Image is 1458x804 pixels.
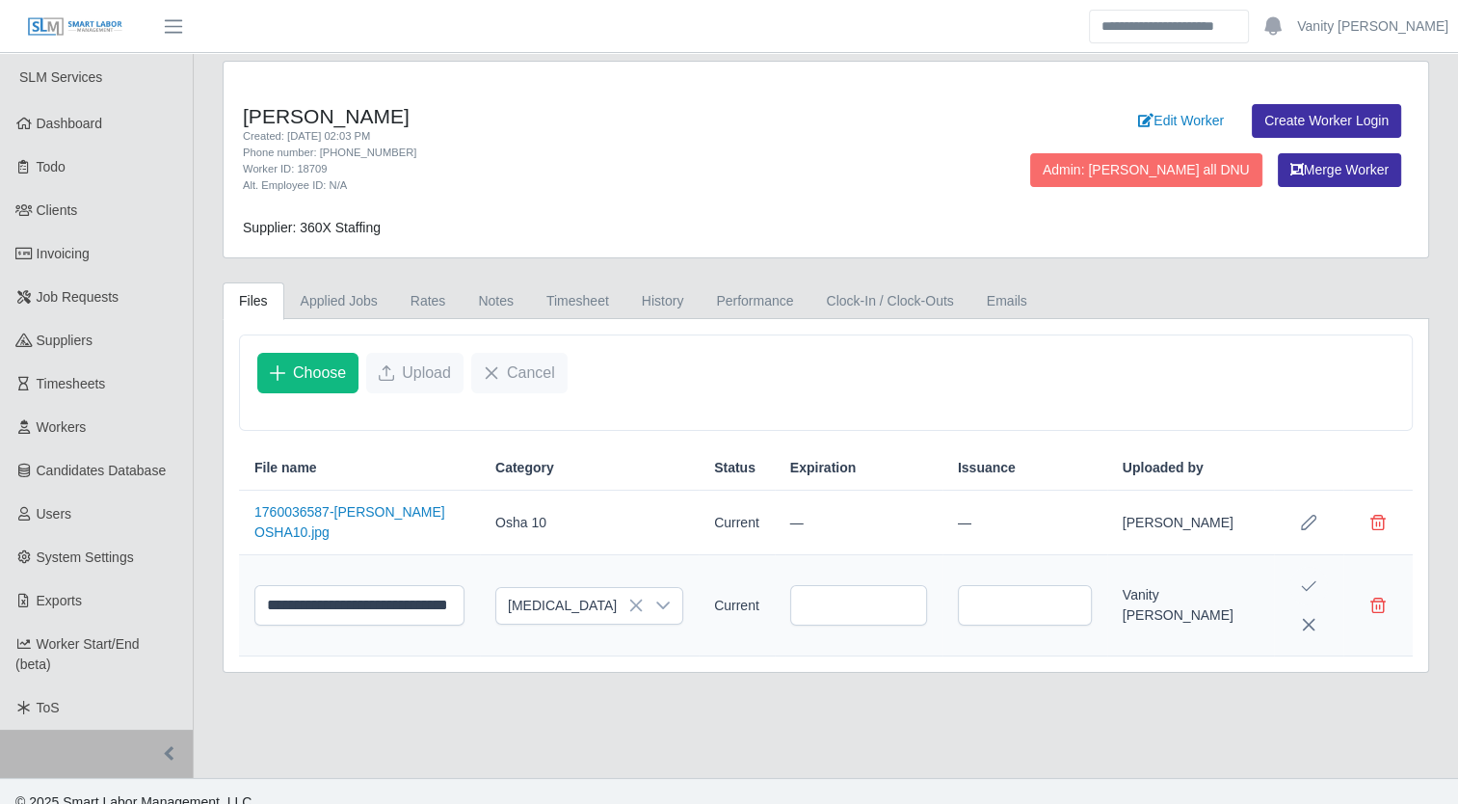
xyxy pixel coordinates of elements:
[37,376,106,391] span: Timesheets
[254,458,317,478] span: File name
[37,700,60,715] span: ToS
[462,282,530,320] a: Notes
[243,161,911,177] div: Worker ID: 18709
[1289,503,1328,542] button: Row Edit
[243,220,381,235] span: Supplier: 360X Staffing
[530,282,625,320] a: Timesheet
[970,282,1044,320] a: Emails
[37,159,66,174] span: Todo
[402,362,451,385] span: Upload
[37,549,134,565] span: System Settings
[243,128,911,145] div: Created: [DATE] 02:03 PM
[480,491,699,555] td: Osha 10
[1030,153,1262,187] button: Admin: [PERSON_NAME] all DNU
[790,458,856,478] span: Expiration
[243,104,911,128] h4: [PERSON_NAME]
[284,282,394,320] a: Applied Jobs
[942,491,1107,555] td: —
[243,177,911,194] div: Alt. Employee ID: N/A
[37,419,87,435] span: Workers
[15,636,140,672] span: Worker Start/End (beta)
[293,362,346,385] span: Choose
[37,289,119,305] span: Job Requests
[1278,153,1401,187] button: Merge Worker
[37,463,167,478] span: Candidates Database
[1297,16,1448,37] a: Vanity [PERSON_NAME]
[1107,555,1274,657] td: Vanity [PERSON_NAME]
[1126,104,1236,138] a: Edit Worker
[1289,567,1328,605] button: Save Edit
[1107,491,1274,555] td: [PERSON_NAME]
[507,362,555,385] span: Cancel
[19,69,102,85] span: SLM Services
[243,145,911,161] div: Phone number: [PHONE_NUMBER]
[699,555,775,657] td: Current
[1359,503,1397,542] button: Delete file
[1289,605,1328,644] button: Cancel Edit
[37,593,82,608] span: Exports
[958,458,1016,478] span: Issuance
[495,458,554,478] span: Category
[366,353,464,393] button: Upload
[775,491,942,555] td: —
[394,282,463,320] a: Rates
[496,588,644,624] span: Drug Test
[37,333,93,348] span: Suppliers
[1089,10,1249,43] input: Search
[471,353,568,393] button: Cancel
[223,282,284,320] a: Files
[1359,586,1397,625] button: Delete file
[714,458,756,478] span: Status
[37,202,78,218] span: Clients
[1252,104,1401,138] a: Create Worker Login
[37,506,72,522] span: Users
[37,246,90,261] span: Invoicing
[699,491,775,555] td: Current
[257,353,358,393] button: Choose
[254,504,445,540] a: 1760036587-[PERSON_NAME] OSHA10.jpg
[809,282,969,320] a: Clock-In / Clock-Outs
[1123,458,1204,478] span: Uploaded by
[27,16,123,38] img: SLM Logo
[625,282,701,320] a: History
[37,116,103,131] span: Dashboard
[700,282,809,320] a: Performance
